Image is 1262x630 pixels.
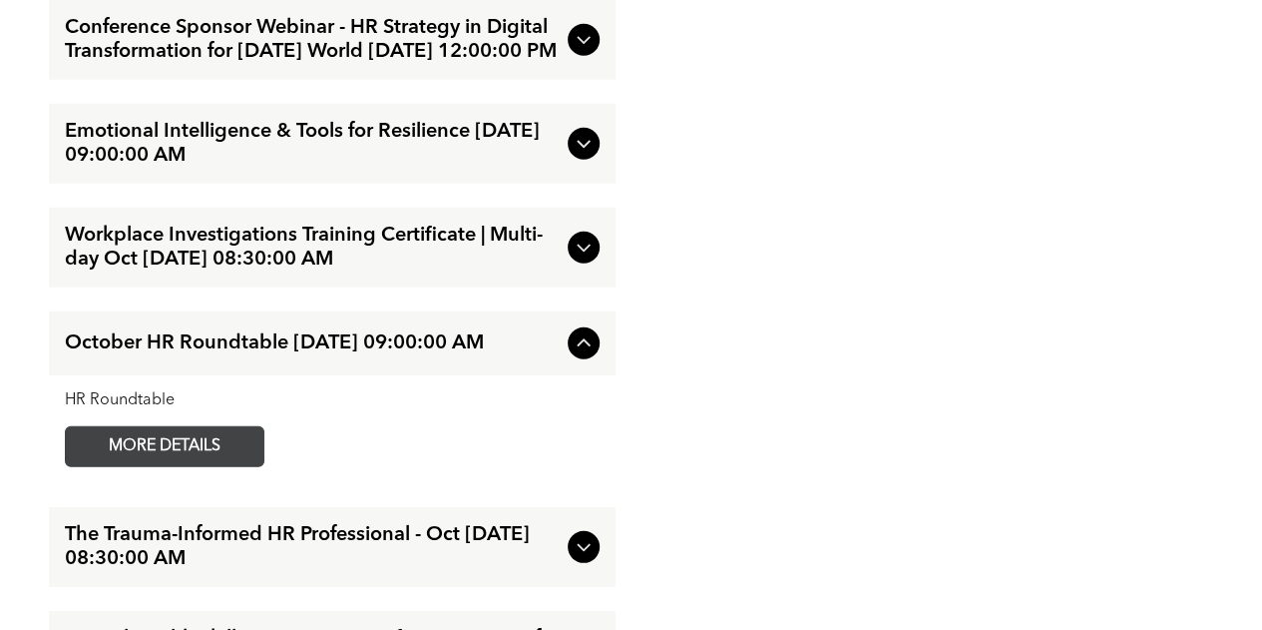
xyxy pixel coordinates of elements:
[65,331,560,355] span: October HR Roundtable [DATE] 09:00:00 AM
[65,523,560,571] span: The Trauma-Informed HR Professional - Oct [DATE] 08:30:00 AM
[86,427,243,466] span: MORE DETAILS
[65,391,600,410] div: HR Roundtable
[65,426,264,467] a: MORE DETAILS
[65,120,560,168] span: Emotional Intelligence & Tools for Resilience [DATE] 09:00:00 AM
[65,224,560,272] span: Workplace Investigations Training Certificate | Multi-day Oct [DATE] 08:30:00 AM
[65,16,560,64] span: Conference Sponsor Webinar - HR Strategy in Digital Transformation for [DATE] World [DATE] 12:00:...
